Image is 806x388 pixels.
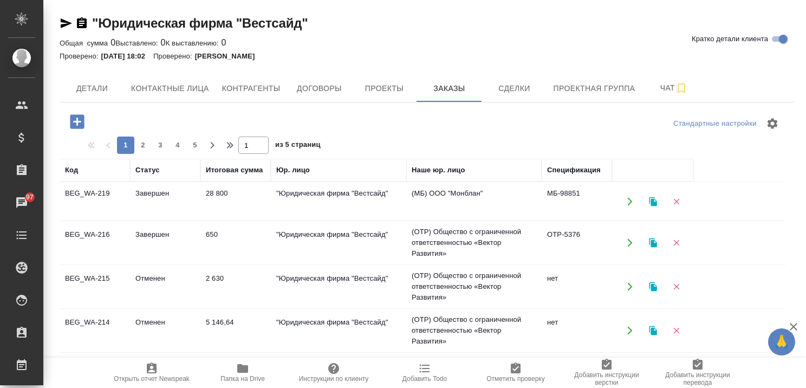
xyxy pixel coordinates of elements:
span: 4 [169,140,186,151]
td: нет [542,268,612,306]
td: "Юридическая фирма "Вестсайд" [271,268,406,306]
span: из 5 страниц [275,138,321,154]
p: Проверено: [153,52,195,60]
button: Открыть отчет Newspeak [106,358,197,388]
button: Удалить [665,190,687,212]
button: Отметить проверку [470,358,561,388]
svg: Подписаться [675,82,688,95]
button: 🙏 [768,328,795,355]
button: Добавить проект [62,111,92,133]
button: Добавить инструкции перевода [652,358,743,388]
button: Добавить Todo [379,358,470,388]
td: нет [542,312,612,350]
span: 5 [186,140,204,151]
div: Юр. лицо [276,165,310,176]
span: Контактные лица [131,82,209,95]
div: split button [671,115,759,132]
p: Проверено: [60,52,101,60]
td: OTP-5376 [542,224,612,262]
span: 97 [19,192,40,203]
span: Добавить инструкции перевода [659,371,737,386]
span: Проектная группа [553,82,635,95]
button: Скопировать ссылку [75,17,88,30]
td: Завершен [130,224,200,262]
button: Клонировать [642,232,664,254]
p: К выставлению: [166,39,222,47]
div: Спецификация [547,165,601,176]
td: Отменен [130,312,200,350]
button: Добавить инструкции верстки [561,358,652,388]
td: BEG_WA-216 [60,224,130,262]
span: Заказы [423,82,475,95]
button: Удалить [665,232,687,254]
td: "Юридическая фирма "Вестсайд" [271,312,406,350]
button: Клонировать [642,276,664,298]
td: Отменен [130,268,200,306]
span: Сделки [488,82,540,95]
td: 28 800 [200,183,271,221]
span: Добавить инструкции верстки [568,371,646,386]
p: Общая сумма [60,39,110,47]
span: Договоры [293,82,345,95]
button: Открыть [619,276,641,298]
p: [DATE] 18:02 [101,52,154,60]
p: [PERSON_NAME] [195,52,263,60]
td: (OTP) Общество с ограниченной ответственностью «Вектор Развития» [406,221,542,264]
span: Папка на Drive [220,375,265,383]
button: 2 [134,137,152,154]
span: Инструкции по клиенту [299,375,369,383]
button: Открыть [619,190,641,212]
a: "Юридическая фирма "Вестсайд" [92,16,308,30]
button: 5 [186,137,204,154]
div: Статус [135,165,160,176]
td: BEG_WA-215 [60,268,130,306]
span: Чат [648,81,700,95]
span: 🙏 [772,331,791,353]
td: BEG_WA-214 [60,312,130,350]
td: (МБ) ООО "Монблан" [406,183,542,221]
td: 5 146,64 [200,312,271,350]
button: Папка на Drive [197,358,288,388]
span: 2 [134,140,152,151]
button: Открыть [619,232,641,254]
span: Детали [66,82,118,95]
td: (OTP) Общество с ограниченной ответственностью «Вектор Развития» [406,265,542,308]
td: Завершен [130,183,200,221]
button: 3 [152,137,169,154]
span: Проекты [358,82,410,95]
div: Итоговая сумма [206,165,263,176]
button: Инструкции по клиенту [288,358,379,388]
button: Открыть [619,320,641,342]
div: Код [65,165,78,176]
td: "Юридическая фирма "Вестсайд" [271,183,406,221]
button: Клонировать [642,190,664,212]
span: Добавить Todo [402,375,447,383]
td: "Юридическая фирма "Вестсайд" [271,224,406,262]
td: BEG_WA-219 [60,183,130,221]
button: Клонировать [642,320,664,342]
span: Открыть отчет Newspeak [114,375,190,383]
span: Контрагенты [222,82,281,95]
span: Настроить таблицу [759,111,785,137]
button: 4 [169,137,186,154]
button: Удалить [665,276,687,298]
p: Выставлено: [115,39,160,47]
div: 0 0 0 [60,36,794,49]
span: 3 [152,140,169,151]
button: Скопировать ссылку для ЯМессенджера [60,17,73,30]
a: 97 [3,189,41,216]
button: Удалить [665,320,687,342]
td: (OTP) Общество с ограниченной ответственностью «Вектор Развития» [406,309,542,352]
div: Наше юр. лицо [412,165,465,176]
td: 2 630 [200,268,271,306]
td: МБ-98851 [542,183,612,221]
td: 650 [200,224,271,262]
span: Отметить проверку [486,375,544,383]
span: Кратко детали клиента [692,34,768,44]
